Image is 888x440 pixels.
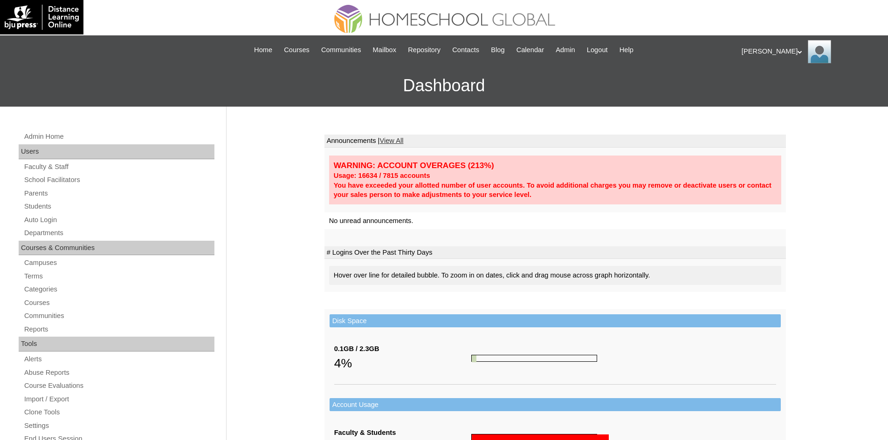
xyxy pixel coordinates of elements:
span: Repository [408,45,441,55]
a: Terms [23,271,214,282]
span: Logout [587,45,608,55]
a: Calendar [512,45,549,55]
a: Communities [23,310,214,322]
a: Help [615,45,638,55]
a: View All [379,137,403,144]
a: Blog [486,45,509,55]
a: Campuses [23,257,214,269]
div: [PERSON_NAME] [742,40,879,63]
div: Users [19,144,214,159]
span: Blog [491,45,504,55]
a: Reports [23,324,214,335]
a: Parents [23,188,214,199]
div: WARNING: ACCOUNT OVERAGES (213%) [334,160,777,171]
a: School Facilitators [23,174,214,186]
img: Ariane Ebuen [808,40,831,63]
a: Contacts [447,45,484,55]
a: Students [23,201,214,212]
span: Communities [321,45,361,55]
a: Admin [551,45,580,55]
a: Abuse Reports [23,367,214,379]
a: Mailbox [368,45,401,55]
a: Alerts [23,353,214,365]
div: 4% [334,354,471,372]
a: Home [249,45,277,55]
td: Account Usage [330,398,781,412]
span: Help [620,45,633,55]
td: Disk Space [330,314,781,328]
a: Categories [23,284,214,295]
span: Mailbox [373,45,397,55]
h3: Dashboard [5,65,883,107]
span: Home [254,45,272,55]
a: Settings [23,420,214,432]
div: You have exceeded your allotted number of user accounts. To avoid additional charges you may remo... [334,181,777,200]
strong: Usage: 16634 / 7815 accounts [334,172,430,179]
td: # Logins Over the Past Thirty Days [324,246,786,259]
a: Course Evaluations [23,380,214,392]
a: Logout [582,45,613,55]
div: Tools [19,337,214,352]
a: Faculty & Staff [23,161,214,173]
a: Repository [403,45,445,55]
span: Courses [284,45,310,55]
td: Announcements | [324,135,786,148]
span: Contacts [452,45,479,55]
a: Courses [279,45,314,55]
img: logo-white.png [5,5,79,30]
a: Clone Tools [23,406,214,418]
span: Calendar [516,45,544,55]
div: Courses & Communities [19,241,214,256]
a: Auto Login [23,214,214,226]
a: Courses [23,297,214,309]
div: Faculty & Students [334,428,471,438]
span: Admin [556,45,575,55]
a: Admin Home [23,131,214,142]
a: Departments [23,227,214,239]
div: Hover over line for detailed bubble. To zoom in on dates, click and drag mouse across graph horiz... [329,266,781,285]
div: 0.1GB / 2.3GB [334,344,471,354]
td: No unread announcements. [324,212,786,230]
a: Import / Export [23,393,214,405]
a: Communities [317,45,366,55]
